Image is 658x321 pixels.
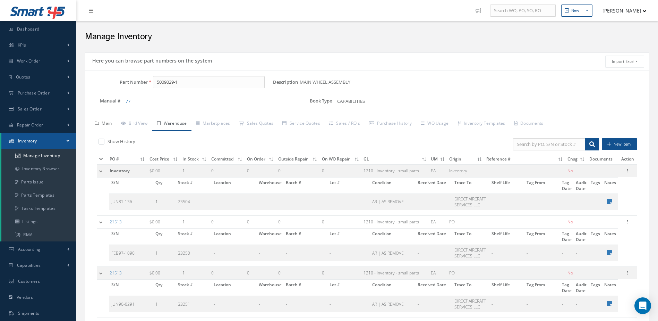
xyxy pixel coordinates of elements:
[176,296,212,312] td: 33251
[365,117,416,131] a: Purchase History
[153,178,176,194] th: Qty
[284,280,327,296] th: Batch #
[90,56,212,64] h5: Here you can browse part numbers on the system
[1,189,76,202] a: Parts Templates
[109,245,153,261] td: FEB97-1090
[447,165,484,178] td: Inventory
[245,216,276,229] td: 0
[327,280,370,296] th: Lot #
[17,294,33,300] span: Vendors
[560,296,574,312] td: -
[17,262,41,268] span: Capabilities
[325,117,365,131] a: Sales / RO's
[212,229,256,245] th: Location
[214,199,215,205] span: -
[110,270,122,276] a: 21513
[320,165,362,178] td: 0
[284,245,327,261] td: -
[320,154,362,165] th: On WO Repair
[257,245,284,261] td: -
[180,216,209,229] td: 1
[327,296,370,312] td: -
[108,154,147,165] th: PO #
[153,229,176,245] th: Qty
[560,229,574,245] th: Tag Date
[109,296,153,312] td: JUN90-0291
[429,154,447,165] th: UM
[447,216,484,229] td: PO
[416,194,452,210] td: -
[361,154,429,165] th: GL
[416,117,453,131] a: WO Usage
[361,216,429,229] td: 1210 - Inventory - small parts
[524,245,560,261] td: -
[276,216,320,229] td: 0
[320,267,362,280] td: 0
[484,154,565,165] th: Reference #
[18,246,41,252] span: Accounting
[284,194,327,210] td: -
[110,168,130,174] span: Inventory
[453,117,510,131] a: Inventory Templates
[176,245,212,261] td: 33250
[567,219,573,225] span: No
[596,4,647,17] button: [PERSON_NAME]
[109,178,153,194] th: S/N
[489,194,525,210] td: -
[209,154,245,165] th: Committed
[429,216,447,229] td: EA
[209,165,245,178] td: 0
[284,229,327,245] th: Batch #
[452,245,489,261] td: DIRECT AIRCRAFT SERVICES LLC
[257,194,284,210] td: -
[257,178,284,194] th: Warehouse
[327,229,370,245] th: Lot #
[416,229,452,245] th: Received Date
[212,280,256,296] th: Location
[320,216,362,229] td: 0
[257,296,284,312] td: -
[191,117,235,131] a: Marketplaces
[574,280,589,296] th: Audit Date
[18,90,50,96] span: Purchase Order
[300,76,353,89] span: MAIN WHEEL ASSEMBLY
[234,117,278,131] a: Sales Quotes
[602,280,618,296] th: Notes
[153,194,176,210] td: 1
[634,297,651,314] div: Open Intercom Messenger
[18,278,40,284] span: Customers
[1,133,76,149] a: Inventory
[284,178,327,194] th: Batch #
[245,165,276,178] td: 0
[416,178,452,194] th: Received Date
[176,178,212,194] th: Stock #
[327,178,370,194] th: Lot #
[245,154,276,165] th: On Order
[429,165,447,178] td: EA
[147,267,180,280] td: $0.00
[126,98,130,104] a: 77
[297,97,332,105] label: Book Type
[370,194,416,210] td: AR | AS REMOVE
[327,245,370,261] td: -
[152,117,191,131] a: Warehouse
[147,165,180,178] td: $0.00
[273,80,298,85] label: Description
[18,106,42,112] span: Sales Order
[117,117,152,131] a: Bird View
[209,267,245,280] td: 0
[513,138,585,151] input: Search by PO, S/N or Stock #
[1,202,76,215] a: Tasks Templates
[447,154,484,165] th: Origin
[209,216,245,229] td: 0
[90,117,117,131] a: Main
[524,178,560,194] th: Tag From
[560,194,574,210] td: -
[1,175,76,189] a: Parts Issue
[85,32,649,42] h2: Manage Inventory
[153,280,176,296] th: Qty
[490,5,556,17] input: Search WO, PO, SO, RO
[327,194,370,210] td: -
[565,154,587,165] th: Cnsg
[370,178,416,194] th: Condition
